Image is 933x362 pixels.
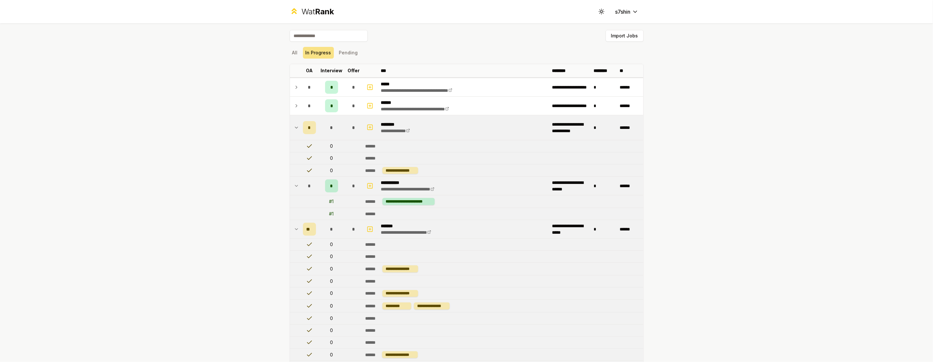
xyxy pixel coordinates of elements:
[315,7,334,16] span: Rank
[606,30,644,42] button: Import Jobs
[329,198,334,205] div: # 1
[319,275,345,287] td: 0
[319,164,345,177] td: 0
[319,263,345,275] td: 0
[319,313,345,324] td: 0
[615,8,631,16] span: s7shin
[329,211,334,217] div: # 1
[610,6,644,18] button: s7shin
[348,67,360,74] p: Offer
[319,349,345,361] td: 0
[306,67,313,74] p: OA
[321,67,342,74] p: Interview
[319,287,345,300] td: 0
[319,140,345,152] td: 0
[290,7,334,17] a: WatRank
[319,337,345,348] td: 0
[319,251,345,262] td: 0
[319,325,345,336] td: 0
[319,300,345,312] td: 0
[303,47,334,59] button: In Progress
[319,152,345,164] td: 0
[336,47,361,59] button: Pending
[290,47,300,59] button: All
[319,239,345,250] td: 0
[301,7,334,17] div: Wat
